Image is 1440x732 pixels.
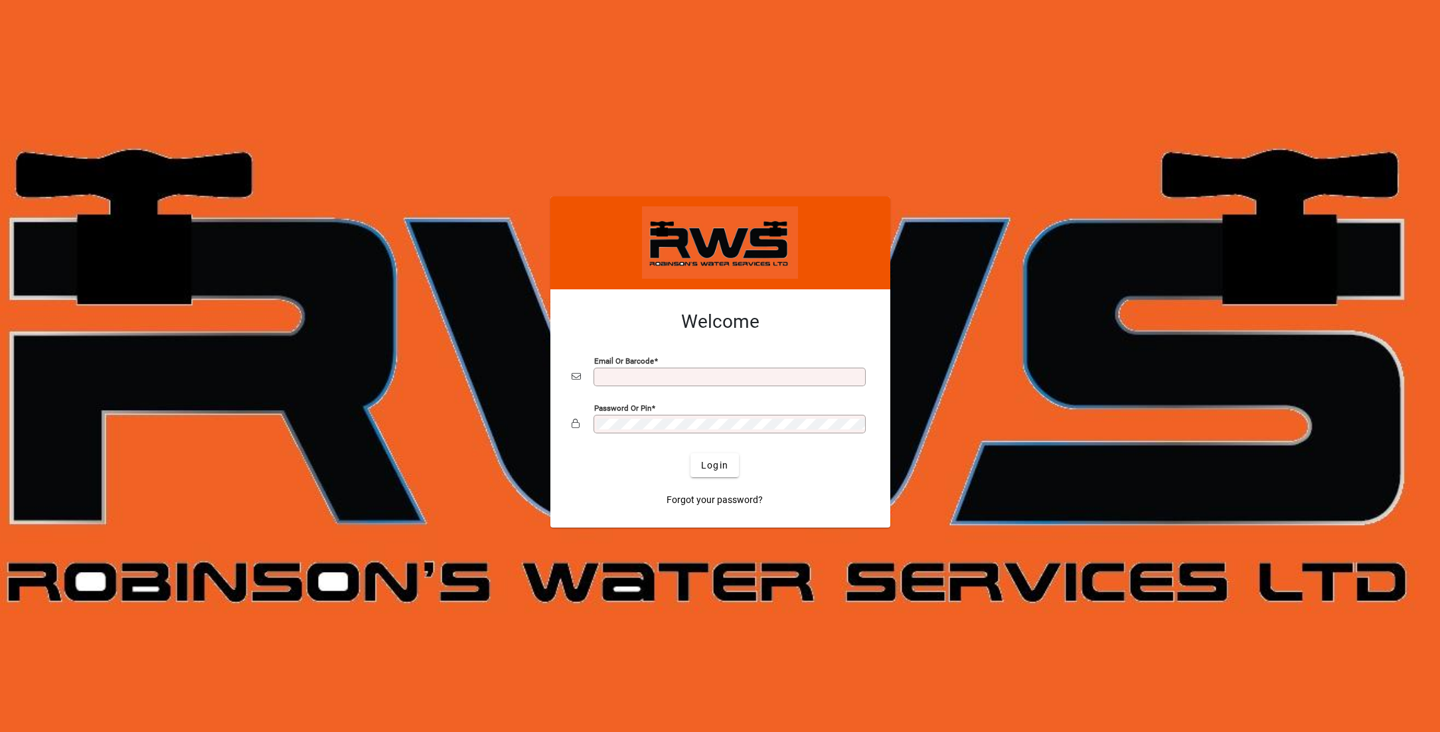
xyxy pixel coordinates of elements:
mat-label: Password or Pin [594,403,651,413]
span: Login [701,459,728,473]
h2: Welcome [572,311,869,333]
a: Forgot your password? [661,488,768,512]
span: Forgot your password? [667,493,763,507]
button: Login [690,453,739,477]
mat-label: Email or Barcode [594,356,654,366]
